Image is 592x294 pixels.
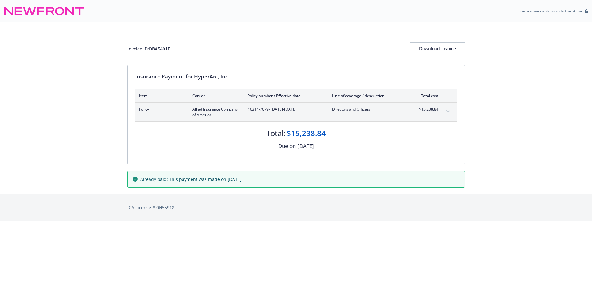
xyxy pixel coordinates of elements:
div: Due on [278,142,296,150]
span: $15,238.84 [415,107,438,112]
div: Carrier [192,93,238,98]
span: Already paid: This payment was made on [DATE] [140,176,242,183]
div: Insurance Payment for HyperArc, Inc. [135,73,457,81]
div: CA License # 0H55918 [129,204,464,211]
span: Directors and Officers [332,107,405,112]
div: Line of coverage / description [332,93,405,98]
span: #0314-7679 - [DATE]-[DATE] [247,107,322,112]
span: Allied Insurance Company of America [192,107,238,118]
span: Policy [139,107,183,112]
p: Secure payments provided by Stripe [520,8,582,14]
button: expand content [443,107,453,116]
div: Total cost [415,93,438,98]
div: Item [139,93,183,98]
div: Invoice ID: DBA5401F [127,45,170,52]
button: Download Invoice [410,42,465,55]
div: $15,238.84 [287,128,326,139]
div: PolicyAllied Insurance Company of America#0314-7679- [DATE]-[DATE]Directors and Officers$15,238.8... [135,103,457,121]
div: Download Invoice [410,43,465,55]
div: Total: [266,128,285,139]
div: Policy number / Effective date [247,93,322,98]
div: [DATE] [298,142,314,150]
